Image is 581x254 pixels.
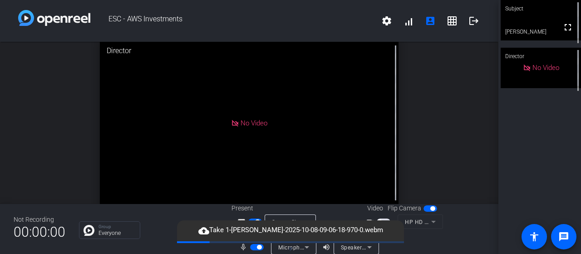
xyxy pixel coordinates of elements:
[231,204,322,213] div: Present
[381,15,392,26] mat-icon: settings
[84,225,94,236] img: Chat Icon
[198,225,209,236] mat-icon: cloud_upload
[388,204,421,213] span: Flip Camera
[532,64,559,72] span: No Video
[100,39,399,63] div: Director
[194,225,388,236] span: Take 1-[PERSON_NAME]-2025-10-08-09-06-18-970-0.webm
[241,119,267,127] span: No Video
[447,15,458,26] mat-icon: grid_on
[558,231,569,242] mat-icon: message
[501,48,581,65] div: Director
[366,216,377,227] mat-icon: videocam_outline
[98,230,135,236] p: Everyone
[278,244,449,251] span: Microphone Array (Intel® Smart Sound Technology (Intel® SST))
[90,10,376,32] span: ESC - AWS Investments
[98,224,135,229] p: Group
[322,242,333,253] mat-icon: volume_up
[562,22,573,33] mat-icon: fullscreen
[14,221,65,243] span: 00:00:00
[237,216,248,227] mat-icon: screen_share_outline
[14,215,65,224] div: Not Recording
[239,242,250,253] mat-icon: mic_none
[367,204,383,213] span: Video
[468,15,479,26] mat-icon: logout
[529,231,540,242] mat-icon: accessibility
[398,10,419,32] button: signal_cellular_alt
[287,245,294,253] span: ▼
[425,15,436,26] mat-icon: account_box
[341,244,415,251] span: Speakers (Realtek(R) Audio)
[18,10,90,26] img: white-gradient.svg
